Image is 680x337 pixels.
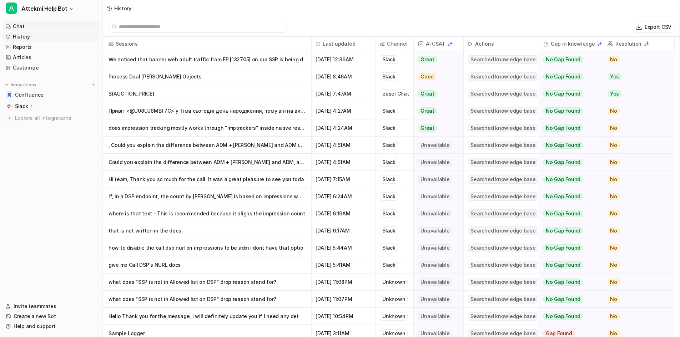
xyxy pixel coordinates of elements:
a: Help and support [3,321,100,331]
a: History [3,32,100,42]
span: Great [418,107,437,114]
span: No [608,313,620,320]
button: No Gap Found [539,102,598,119]
span: Sessions [106,37,308,51]
span: [DATE] 5:44AM [314,239,372,256]
span: Great [418,56,437,63]
span: Searched knowledge base [468,158,538,167]
span: No Gap Found [543,210,583,217]
div: Slack [380,209,398,218]
div: Slack [380,124,398,132]
p: Привіт <@U08UJ8MBT7C> у Тіма сьогодні день народження, тому він на вихідному) з [109,102,305,119]
span: Searched knowledge base [468,141,538,149]
p: Export CSV [645,23,671,31]
span: No Gap Found [543,176,583,183]
span: No Gap Found [543,193,583,200]
button: Great [414,119,459,137]
span: Searched knowledge base [468,55,538,64]
p: Process Dual [PERSON_NAME] Objects [109,68,305,85]
button: No Gap Found [539,85,598,102]
img: expand menu [4,82,9,87]
span: No Gap Found [543,279,583,286]
span: No [608,261,620,269]
button: No [603,102,669,119]
button: No Gap Found [539,291,598,308]
div: Slack [380,175,398,184]
span: [DATE] 4:27AM [314,102,372,119]
button: Yes [603,85,669,102]
span: Unavailable [418,210,452,217]
div: Slack [380,244,398,252]
a: Chat [3,21,100,31]
span: No [608,193,620,200]
span: Searched knowledge base [468,175,538,184]
p: , Could you explain the difference between ADM + [PERSON_NAME] and ADM in the SSP endpoin [109,137,305,154]
span: Unavailable [418,193,452,200]
img: Confluence [7,93,11,97]
span: No [608,279,620,286]
span: Gap Found [543,330,575,337]
span: Unavailable [418,142,452,149]
button: Integrations [3,81,38,88]
span: No Gap Found [543,159,583,166]
p: We noticed that banner web adult traffic from EP [132705] on our SSP is being d [109,51,305,68]
button: No Gap Found [539,274,598,291]
span: Searched knowledge base [468,90,538,98]
button: No [603,205,669,222]
div: Unknown [380,295,408,303]
span: No [608,159,620,166]
a: Customize [3,63,100,73]
h2: Actions [475,37,494,51]
span: No Gap Found [543,261,583,269]
img: menu_add.svg [91,82,96,87]
p: what does "SSP is not in Allowed list on DSP" drop reason stand for? [109,274,305,291]
span: Searched knowledge base [468,192,538,201]
button: No Gap Found [539,239,598,256]
button: Great [414,51,459,68]
span: [DATE] 4:24AM [314,119,372,137]
div: Slack [380,192,398,201]
button: Export CSV [633,22,674,32]
p: give me Call DSP's NURL docs [109,256,305,274]
span: [DATE] 7:15AM [314,171,372,188]
span: Attekmi Help Bot [21,4,67,14]
span: Searched knowledge base [468,295,538,303]
a: ConfluenceConfluence [3,90,100,100]
span: A [6,2,17,14]
button: Good [414,68,459,85]
button: No [603,188,669,205]
button: No [603,291,669,308]
span: Searched knowledge base [468,278,538,286]
div: Slack [380,107,398,115]
span: No Gap Found [543,296,583,303]
p: Hello Thank you for the message, I will definitely update you if I need any det [109,308,305,325]
button: No Gap Found [539,137,598,154]
button: No Gap Found [539,68,598,85]
span: AI CSAT [417,37,460,51]
p: how to disable the call dsp nurl on impressions to be adm i dont have that optio [109,239,305,256]
span: Good [418,73,436,80]
span: No [608,227,620,234]
img: Slack [7,104,11,108]
button: No Gap Found [539,119,598,137]
button: No Gap Found [539,256,598,274]
span: Unavailable [418,227,452,234]
span: No Gap Found [543,313,583,320]
span: Unavailable [418,159,452,166]
button: No [603,171,669,188]
span: No Gap Found [543,107,583,114]
div: Slack [380,141,398,149]
span: Searched knowledge base [468,107,538,115]
div: Slack [380,226,398,235]
button: No [603,274,669,291]
button: Great [414,85,459,102]
p: what does "SSP is not in Allowed list on DSP" drop reason stand for? [109,291,305,308]
p: If, in a DSP endpoint, the count by [PERSON_NAME] is based on impressions while the dema [109,188,305,205]
span: Channel [378,37,410,51]
div: Slack [380,158,398,167]
button: No Gap Found [539,188,598,205]
span: No Gap Found [543,227,583,234]
a: Invite teammates [3,301,100,311]
div: History [114,5,131,12]
span: No [608,124,620,132]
